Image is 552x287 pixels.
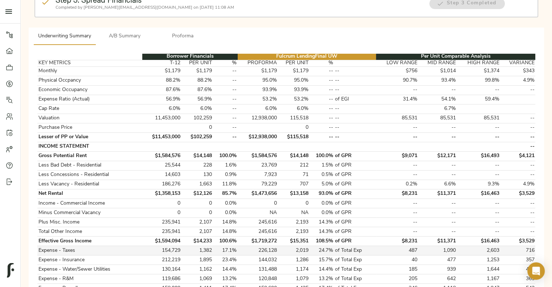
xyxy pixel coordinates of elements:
td: Total Other Income [37,227,142,237]
td: 487 [376,246,418,255]
td: Cap Rate [37,104,142,114]
th: PER UNIT [181,60,213,66]
td: 0.5% [310,170,334,180]
td: Expense - Insurance [37,255,142,265]
td: 1,644 [457,265,500,274]
td: 2,019 [278,246,309,255]
td: -- [376,218,418,227]
td: -- [500,132,535,142]
td: 130 [181,170,213,180]
td: of GPR [334,189,376,198]
td: 0 [238,199,278,208]
td: 0.2% [376,180,418,189]
td: -- [418,218,457,227]
td: INCOME STATEMENT [37,142,142,151]
td: 6.6% [418,180,457,189]
td: of GPR [334,208,376,218]
td: -- [334,85,376,95]
td: 245,616 [238,218,278,227]
td: 85,531 [418,114,457,123]
td: -- [213,85,237,95]
td: 12,938,000 [238,114,278,123]
td: 245,616 [238,227,278,237]
td: -- [500,170,535,180]
td: Less Concessions - Residential [37,170,142,180]
td: -- [457,199,500,208]
td: 31.4% [376,95,418,104]
td: $1,014 [418,66,457,76]
th: HIGH RANGE [457,60,500,66]
td: 95.0% [278,76,309,85]
th: KEY METRICS [37,60,142,66]
td: 0 [278,199,309,208]
p: Completed by [PERSON_NAME][EMAIL_ADDRESS][DOMAIN_NAME] on [DATE] 11:08 AM [56,4,422,11]
td: 1,895 [181,255,213,265]
td: of GPR [334,151,376,161]
td: 100.6% [213,237,237,246]
td: -- [457,85,500,95]
td: 716 [500,246,535,255]
td: $343 [500,66,535,76]
td: 88.2% [181,76,213,85]
td: Effective Gross Income [37,237,142,246]
td: $3,529 [500,237,535,246]
td: $12,938,000 [238,132,278,142]
td: 2,107 [181,218,213,227]
td: $14,148 [278,151,309,161]
td: -- [457,123,500,132]
td: -- [418,227,457,237]
td: 144,032 [238,255,278,265]
td: 0.0% [213,208,237,218]
td: -- [376,123,418,132]
td: Expense - Taxes [37,246,142,255]
td: 100.0% [310,151,334,161]
td: 79,229 [238,180,278,189]
td: -- [457,208,500,218]
td: 93.4% [418,76,457,85]
td: -- [334,76,376,85]
td: 115,518 [278,114,309,123]
td: 85,531 [457,114,500,123]
th: LOW RANGE [376,60,418,66]
td: 0 [142,199,181,208]
td: of GPR [334,237,376,246]
td: -- [310,132,334,142]
td: -- [376,132,418,142]
td: -- [418,132,457,142]
td: Income - Commercial Income [37,199,142,208]
td: -- [500,227,535,237]
td: -- [376,85,418,95]
td: 99.8% [457,76,500,85]
td: 54.1% [418,95,457,104]
td: 40 [376,255,418,265]
td: 14.3% [310,218,334,227]
th: % [213,60,237,66]
td: $9,071 [376,151,418,161]
td: Economic Occupancy [37,85,142,95]
td: $756 [376,66,418,76]
td: 1,286 [278,255,309,265]
td: Expense Ratio (Actual) [37,95,142,104]
td: $115,518 [278,132,309,142]
td: 119,686 [142,274,181,284]
td: 131,488 [238,265,278,274]
img: logo [7,263,14,278]
td: $1,473,656 [238,189,278,198]
td: $15,351 [278,237,309,246]
td: 93.0% [310,189,334,198]
td: 24.7% [310,246,334,255]
td: -- [213,114,237,123]
td: 14.4% [213,265,237,274]
td: -- [376,161,418,170]
td: -- [418,208,457,218]
td: 6.0% [278,104,309,114]
td: 0 [181,208,213,218]
td: Valuation [37,114,142,123]
td: $8,231 [376,237,418,246]
td: of GPR [334,161,376,170]
th: Borrower Financials [142,54,237,60]
td: NA [278,208,309,218]
td: of GPR [334,218,376,227]
td: $11,371 [418,189,457,198]
td: Net Rental [37,189,142,198]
